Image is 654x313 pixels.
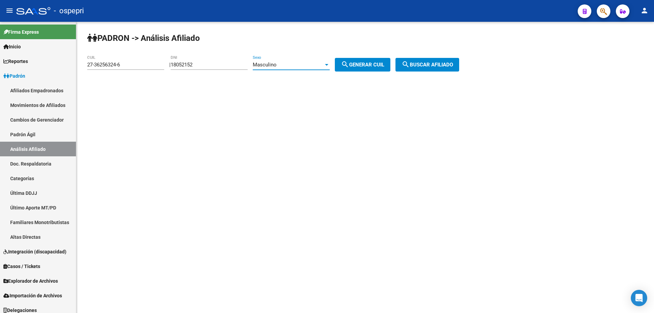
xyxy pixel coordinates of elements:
[169,62,395,68] div: |
[3,43,21,50] span: Inicio
[5,6,14,15] mat-icon: menu
[341,62,384,68] span: Generar CUIL
[640,6,649,15] mat-icon: person
[631,290,647,306] div: Open Intercom Messenger
[3,292,62,299] span: Importación de Archivos
[3,28,39,36] span: Firma Express
[341,60,349,68] mat-icon: search
[253,62,277,68] span: Masculino
[3,58,28,65] span: Reportes
[3,248,66,255] span: Integración (discapacidad)
[3,263,40,270] span: Casos / Tickets
[54,3,84,18] span: - ospepri
[3,277,58,285] span: Explorador de Archivos
[395,58,459,72] button: Buscar afiliado
[87,33,200,43] strong: PADRON -> Análisis Afiliado
[335,58,390,72] button: Generar CUIL
[402,62,453,68] span: Buscar afiliado
[3,72,25,80] span: Padrón
[402,60,410,68] mat-icon: search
